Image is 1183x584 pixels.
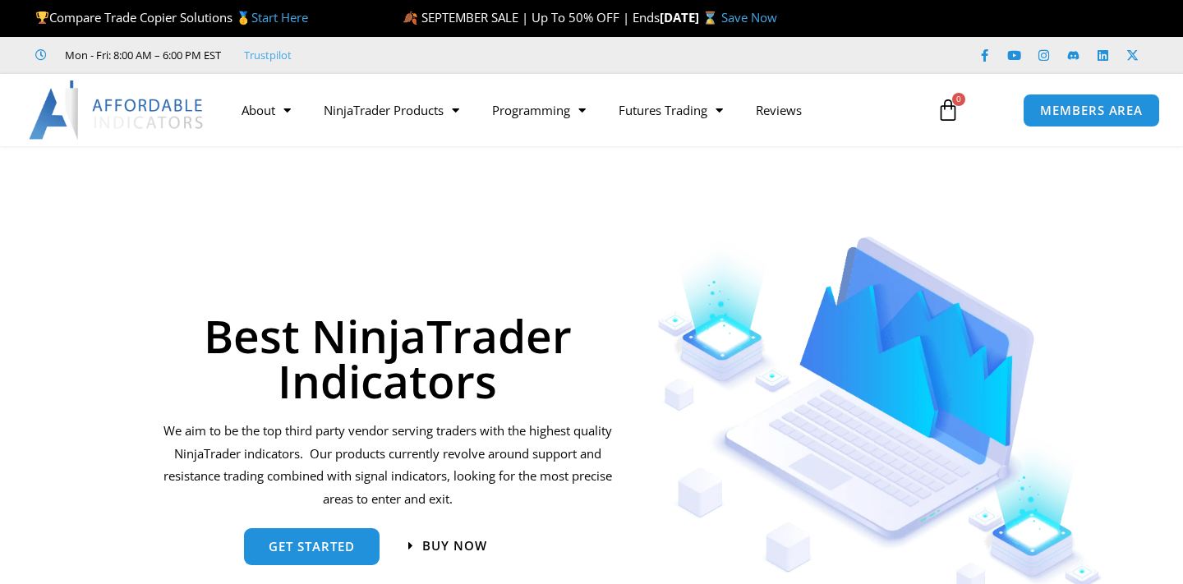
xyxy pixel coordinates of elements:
a: 0 [912,86,984,134]
a: Programming [476,91,602,129]
span: 0 [952,93,965,106]
a: get started [244,528,380,565]
a: Trustpilot [244,45,292,65]
a: Save Now [721,9,777,25]
img: LogoAI | Affordable Indicators – NinjaTrader [29,80,205,140]
span: MEMBERS AREA [1040,104,1143,117]
a: Start Here [251,9,308,25]
span: Compare Trade Copier Solutions 🥇 [35,9,308,25]
strong: [DATE] ⌛ [660,9,721,25]
img: 🏆 [36,11,48,24]
a: Reviews [739,91,818,129]
a: Buy now [408,540,487,552]
a: Futures Trading [602,91,739,129]
a: MEMBERS AREA [1023,94,1160,127]
a: About [225,91,307,129]
h1: Best NinjaTrader Indicators [160,313,615,403]
span: get started [269,540,355,553]
span: 🍂 SEPTEMBER SALE | Up To 50% OFF | Ends [403,9,660,25]
nav: Menu [225,91,923,129]
span: Buy now [422,540,487,552]
p: We aim to be the top third party vendor serving traders with the highest quality NinjaTrader indi... [160,420,615,511]
span: Mon - Fri: 8:00 AM – 6:00 PM EST [61,45,221,65]
a: NinjaTrader Products [307,91,476,129]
